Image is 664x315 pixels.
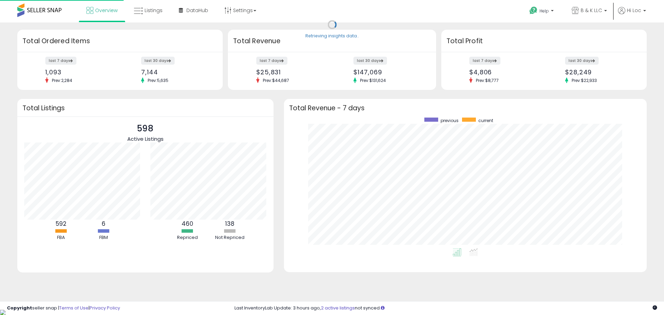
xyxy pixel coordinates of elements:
[141,57,175,65] label: last 30 days
[353,68,424,76] div: $147,069
[144,77,172,83] span: Prev: 5,635
[95,7,118,14] span: Overview
[45,68,115,76] div: 1,093
[581,7,602,14] span: B & K LLC
[381,306,385,310] i: Click here to read more about un-synced listings.
[186,7,208,14] span: DataHub
[259,77,293,83] span: Prev: $44,687
[141,68,211,76] div: 7,144
[233,36,431,46] h3: Total Revenue
[289,105,642,111] h3: Total Revenue - 7 days
[7,305,32,311] strong: Copyright
[256,68,327,76] div: $25,831
[441,118,459,123] span: previous
[524,1,561,22] a: Help
[478,118,493,123] span: current
[529,6,538,15] i: Get Help
[618,7,646,22] a: Hi Loc
[182,220,193,228] b: 460
[22,105,268,111] h3: Total Listings
[45,57,76,65] label: last 7 days
[469,57,500,65] label: last 7 days
[225,220,234,228] b: 138
[209,234,251,241] div: Not Repriced
[127,135,164,142] span: Active Listings
[40,234,82,241] div: FBA
[353,57,387,65] label: last 30 days
[102,220,105,228] b: 6
[234,305,657,312] div: Last InventoryLab Update: 3 hours ago, not synced.
[469,68,539,76] div: $4,806
[627,7,641,14] span: Hi Loc
[56,220,66,228] b: 592
[539,8,549,14] span: Help
[305,33,359,39] div: Retrieving insights data..
[472,77,502,83] span: Prev: $8,777
[565,57,599,65] label: last 30 days
[83,234,124,241] div: FBM
[167,234,208,241] div: Repriced
[321,305,355,311] a: 2 active listings
[7,305,120,312] div: seller snap | |
[446,36,642,46] h3: Total Profit
[22,36,218,46] h3: Total Ordered Items
[127,122,164,135] p: 598
[568,77,600,83] span: Prev: $22,933
[256,57,287,65] label: last 7 days
[565,68,635,76] div: $28,249
[59,305,89,311] a: Terms of Use
[357,77,389,83] span: Prev: $131,624
[145,7,163,14] span: Listings
[90,305,120,311] a: Privacy Policy
[48,77,76,83] span: Prev: 2,284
